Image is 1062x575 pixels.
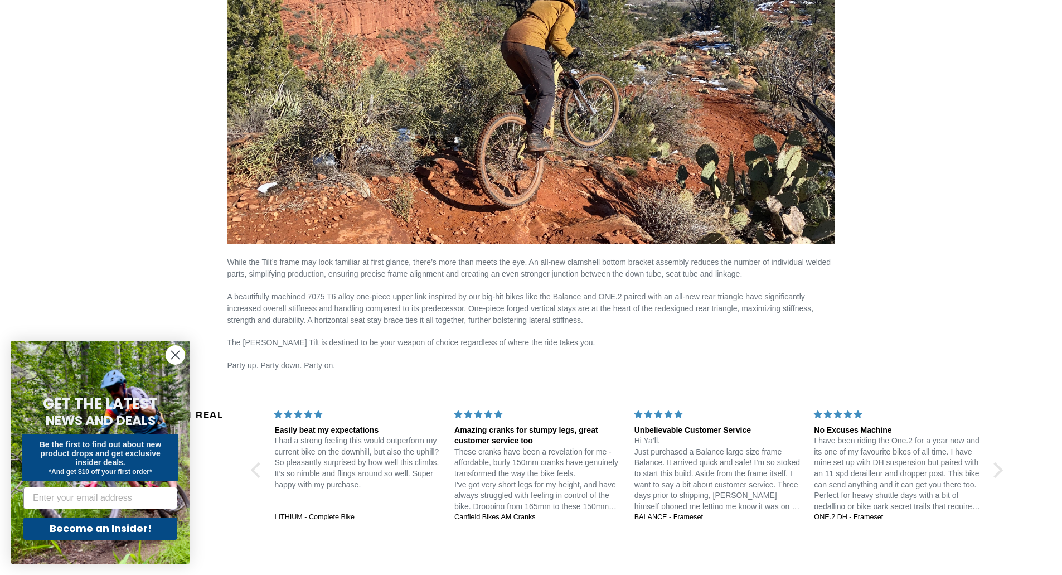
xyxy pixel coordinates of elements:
[454,447,621,513] p: These cranks have been a revelation for me - affordable, burly 150mm cranks have genuinely transf...
[634,425,801,436] div: Unbelievable Customer Service
[814,425,981,436] div: No Excuses Machine
[274,425,441,436] div: Easily beat my expectations
[634,436,801,512] p: Hi Ya’ll. Just purchased a Balance large size frame Balance. It arrived quick and safe! I’m so st...
[23,487,177,509] input: Enter your email address
[166,345,185,365] button: Close dialog
[40,440,162,467] span: Be the first to find out about new product drops and get exclusive insider deals.
[49,468,152,476] span: *And get $10 off your first order*
[634,409,801,421] div: 5 stars
[227,258,831,278] span: While the Tilt’s frame may look familiar at first glance, there’s more than meets the eye. An all...
[814,513,981,523] a: ONE.2 DH - Frameset
[227,361,336,370] span: Party up. Party down. Party on.
[634,513,801,523] a: BALANCE - Frameset
[227,292,814,325] span: A beautifully machined 7075 T6 alloy one-piece upper link inspired by our big-hit bikes like the ...
[43,394,158,414] span: GET THE LATEST
[274,436,441,490] p: I had a strong feeling this would outperform my current bike on the downhill, but also the uphill...
[814,409,981,421] div: 5 stars
[274,513,441,523] a: LITHIUM - Complete Bike
[274,409,441,421] div: 5 stars
[227,338,595,347] span: The [PERSON_NAME] Tilt is destined to be your weapon of choice regardless of where the ride takes...
[46,412,156,429] span: NEWS AND DEALS
[454,409,621,421] div: 5 stars
[454,513,621,523] a: Canfield Bikes AM Cranks
[23,518,177,540] button: Become an Insider!
[814,436,981,512] p: I have been riding the One.2 for a year now and its one of my favourite bikes of all time. I have...
[454,425,621,447] div: Amazing cranks for stumpy legs, great customer service too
